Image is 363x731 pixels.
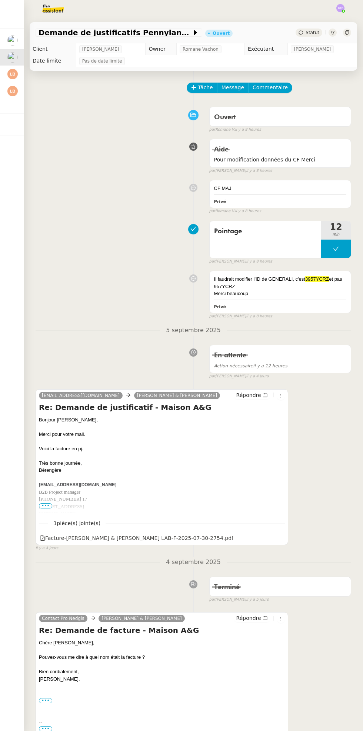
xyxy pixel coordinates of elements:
[214,363,287,368] span: il y a 12 heures
[214,199,226,204] b: Privé
[209,208,261,214] small: Romane V.
[209,597,269,603] small: [PERSON_NAME]
[39,460,285,467] div: Très bonne journée,
[39,467,285,474] div: Bérengère
[214,304,226,309] b: Privé
[39,29,192,36] span: Demande de justificatifs Pennylane - [DATE]
[253,83,288,92] span: Commentaire
[248,83,292,93] button: Commentaire
[39,489,80,495] span: B2B Project manager
[39,504,84,509] span: [STREET_ADDRESS]
[213,31,230,36] div: Ouvert
[214,352,246,359] span: En attente
[183,46,219,53] span: Romane Vachon
[146,43,177,55] td: Owner
[39,654,285,661] div: Pouvez-vous me dire à quel nom était la facture ?
[209,168,216,174] span: par
[235,208,261,214] span: il y a 8 heures
[39,639,285,682] div: Chère [PERSON_NAME],
[30,43,76,55] td: Client
[214,276,346,290] div: Il faudrait modifier l'ID de GENERALI, c'est et pas 957YCRZ
[246,313,272,320] span: il y a 8 heures
[39,496,87,502] span: [PHONE_NUMBER] 17
[214,156,346,164] span: Pour modification données du CF Merci
[214,226,317,237] span: Pointage
[236,614,261,622] span: Répondre
[209,373,216,380] span: par
[82,46,119,53] span: [PERSON_NAME]
[39,431,285,438] div: Merci pour votre mail.
[306,30,319,35] span: Statut
[294,46,331,53] span: [PERSON_NAME]
[246,597,269,603] span: il y a 5 jours
[214,290,346,297] div: Merci beaucoup
[217,83,249,93] button: Message
[39,668,285,682] div: Bien cordialement, [PERSON_NAME].
[222,83,244,92] span: Message
[39,445,285,453] div: Voici la facture en pj.
[209,208,216,214] span: par
[160,326,226,336] span: 5 septembre 2025
[82,57,122,65] span: Pas de date limite
[187,83,217,93] button: Tâche
[7,86,18,96] img: svg
[134,392,220,399] a: [PERSON_NAME] & [PERSON_NAME]
[235,127,261,133] span: il y a 8 heures
[40,534,233,543] div: Facture-[PERSON_NAME] & [PERSON_NAME] LAB-F-2025-07-30-2754.pdf
[160,557,226,567] span: 4 septembre 2025
[39,615,87,622] a: Contact Pro Nedgis
[39,402,285,413] h4: Re: Demande de justificatif - Maison A&G
[36,545,58,551] span: il y a 4 jours
[305,276,329,282] span: 3957YCRZ
[214,146,229,153] span: Aide
[209,168,272,174] small: [PERSON_NAME]
[246,373,269,380] span: il y a 4 jours
[321,223,351,231] span: 12
[214,584,240,591] span: Terminé
[7,52,18,63] img: users%2FfjlNmCTkLiVoA3HQjY3GA5JXGxb2%2Favatar%2Fstarofservice_97480retdsc0392.png
[7,35,18,46] img: users%2FME7CwGhkVpexbSaUxoFyX6OhGQk2%2Favatar%2Fe146a5d2-1708-490f-af4b-78e736222863
[234,391,270,399] button: Répondre
[30,55,76,67] td: Date limite
[336,4,344,12] img: svg
[99,615,184,622] a: [PERSON_NAME] & [PERSON_NAME]
[209,127,261,133] small: Romane V.
[209,313,216,320] span: par
[39,511,76,516] b: [DOMAIN_NAME]
[209,127,216,133] span: par
[48,519,106,528] span: 1
[198,83,213,92] span: Tâche
[209,258,272,265] small: [PERSON_NAME]
[39,698,52,703] label: •••
[39,416,285,424] div: Bonjour [PERSON_NAME],
[246,258,272,265] span: il y a 8 heures
[244,43,288,55] td: Exécutant
[209,313,272,320] small: [PERSON_NAME]
[39,719,42,725] span: --
[209,597,216,603] span: par
[209,373,269,380] small: [PERSON_NAME]
[214,363,253,368] span: Action nécessaire
[236,391,261,399] span: Répondre
[57,520,100,526] span: pièce(s) jointe(s)
[209,258,216,265] span: par
[7,69,18,79] img: svg
[246,168,272,174] span: il y a 8 heures
[39,392,123,399] a: [EMAIL_ADDRESS][DOMAIN_NAME]
[39,482,116,487] b: [EMAIL_ADDRESS][DOMAIN_NAME]
[39,625,285,635] h4: Re: Demande de facture - Maison A&G
[214,185,346,192] div: CF MAJ
[321,231,351,238] span: min
[39,503,52,508] span: •••
[214,114,236,121] span: Ouvert
[234,614,270,622] button: Répondre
